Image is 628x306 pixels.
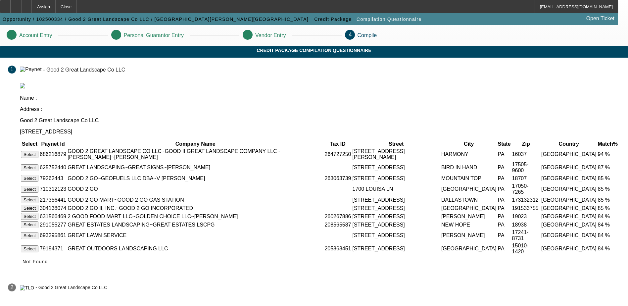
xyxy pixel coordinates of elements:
[39,141,67,147] th: Paynet Id
[39,221,67,229] td: 291055277
[5,48,623,53] span: Credit Package Compilation Questionnaire
[541,242,597,255] td: [GEOGRAPHIC_DATA]
[497,141,511,147] th: State
[324,221,351,229] td: 208565587
[512,141,540,147] th: Zip
[541,213,597,220] td: [GEOGRAPHIC_DATA]
[512,229,540,242] td: 17241-8731
[497,242,511,255] td: PA
[39,196,67,204] td: 217356441
[352,196,440,204] td: [STREET_ADDRESS]
[441,148,497,161] td: HARMONY
[324,141,351,147] th: Tax ID
[497,175,511,182] td: PA
[21,232,38,239] button: Select
[541,148,597,161] td: [GEOGRAPHIC_DATA]
[67,242,323,255] td: GREAT OUTDOORS LANDSCAPING LLC
[39,148,67,161] td: 686216879
[3,17,309,22] span: Opportunity / 102500334 / Good 2 Great Landscape Co LLC / [GEOGRAPHIC_DATA][PERSON_NAME][GEOGRAPH...
[255,32,286,38] p: Vendor Entry
[20,83,25,88] img: paynet_logo.jpg
[352,141,440,147] th: Street
[324,148,351,161] td: 264727250
[124,32,184,38] p: Personal Guarantor Entry
[598,213,618,220] td: 84 %
[584,13,617,24] a: Open Ticket
[352,175,440,182] td: [STREET_ADDRESS]
[39,213,67,220] td: 631566469
[541,204,597,212] td: [GEOGRAPHIC_DATA]
[497,221,511,229] td: PA
[20,106,620,112] p: Address :
[352,183,440,195] td: 1700 LOUISA LN
[441,175,497,182] td: MOUNTAIN TOP
[67,196,323,204] td: GOOD 2 GO MART~GOOD 2 GO GAS STATION
[598,229,618,242] td: 84 %
[512,204,540,212] td: 191533755
[20,129,620,135] p: [STREET_ADDRESS]
[497,204,511,212] td: PA
[598,204,618,212] td: 85 %
[352,161,440,174] td: [STREET_ADDRESS]
[43,67,125,72] div: - Good 2 Great Landscape Co LLC
[39,242,67,255] td: 79184371
[324,175,351,182] td: 263063739
[598,148,618,161] td: 94 %
[541,196,597,204] td: [GEOGRAPHIC_DATA]
[349,32,352,37] span: 4
[441,183,497,195] td: [GEOGRAPHIC_DATA]
[67,141,323,147] th: Company Name
[21,164,38,171] button: Select
[497,196,511,204] td: PA
[39,183,67,195] td: 710312123
[497,161,511,174] td: PA
[21,213,38,220] button: Select
[314,17,352,22] span: Credit Package
[441,196,497,204] td: DALLASTOWN
[11,67,14,73] span: 1
[598,183,618,195] td: 85 %
[352,221,440,229] td: [STREET_ADDRESS]
[598,196,618,204] td: 85 %
[20,118,620,124] p: Good 2 Great Landscape Co LLC
[39,204,67,212] td: 304138074
[67,229,323,242] td: GREAT LAWN SERVICE
[512,213,540,220] td: 19023
[541,221,597,229] td: [GEOGRAPHIC_DATA]
[357,17,421,22] span: Compilation Questionnaire
[441,161,497,174] td: BIRD IN HAND
[352,204,440,212] td: [STREET_ADDRESS]
[497,183,511,195] td: PA
[598,141,618,147] th: Match%
[497,229,511,242] td: PA
[497,213,511,220] td: PA
[23,259,48,264] span: Not Found
[67,161,323,174] td: GREAT LANDSCAPING~GREAT SIGNS~[PERSON_NAME]
[352,213,440,220] td: [STREET_ADDRESS]
[598,242,618,255] td: 84 %
[67,148,323,161] td: GOOD 2 GREAT LANDSCAPE CO LLC~GOOD II GREAT LANDSCAPE COMPANY LLC~[PERSON_NAME]~[PERSON_NAME]
[441,213,497,220] td: [PERSON_NAME]
[441,242,497,255] td: [GEOGRAPHIC_DATA]
[512,196,540,204] td: 173132312
[39,175,67,182] td: 79262443
[21,151,38,158] button: Select
[541,141,597,147] th: Country
[67,183,323,195] td: GOOD 2 GO
[324,213,351,220] td: 260267886
[441,229,497,242] td: [PERSON_NAME]
[21,245,38,252] button: Select
[352,148,440,161] td: [STREET_ADDRESS][PERSON_NAME]
[441,204,497,212] td: [GEOGRAPHIC_DATA]
[313,13,353,25] button: Credit Package
[67,175,323,182] td: GOOD 2 GO~GEOFUELS LLC DBA~V [PERSON_NAME]
[39,229,67,242] td: 693295861
[21,205,38,212] button: Select
[20,256,51,268] button: Not Found
[598,221,618,229] td: 84 %
[21,221,38,228] button: Select
[358,32,377,38] p: Compile
[512,183,540,195] td: 17050-7265
[67,213,323,220] td: 2 GOOD FOOD MART LLC~GOLDEN CHOICE LLC~[PERSON_NAME]
[541,175,597,182] td: [GEOGRAPHIC_DATA]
